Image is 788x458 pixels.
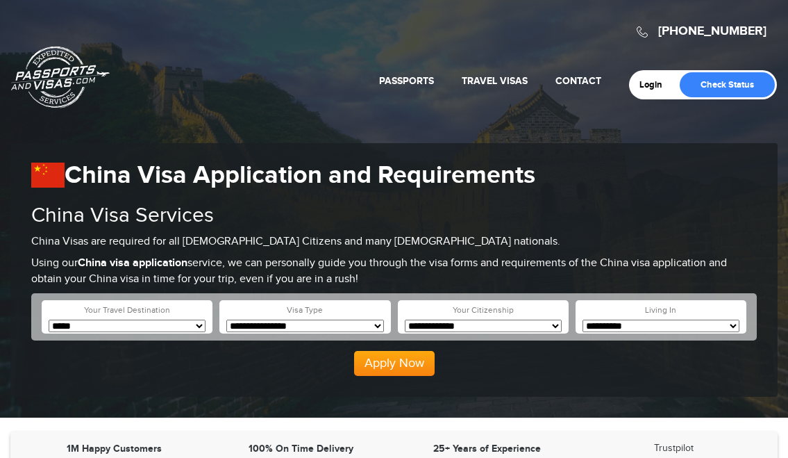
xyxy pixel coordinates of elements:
[31,256,757,288] p: Using our service, we can personally guide you through the visa forms and requirements of the Chi...
[354,351,435,376] button: Apply Now
[555,75,601,87] a: Contact
[639,79,672,90] a: Login
[67,443,162,455] strong: 1M Happy Customers
[680,72,775,97] a: Check Status
[84,304,170,316] label: Your Travel Destination
[11,46,110,108] a: Passports & [DOMAIN_NAME]
[645,304,676,316] label: Living In
[287,304,323,316] label: Visa Type
[462,75,528,87] a: Travel Visas
[658,24,766,39] a: [PHONE_NUMBER]
[78,256,187,270] strong: China visa application
[249,443,353,455] strong: 100% On Time Delivery
[31,234,757,250] p: China Visas are required for all [DEMOGRAPHIC_DATA] Citizens and many [DEMOGRAPHIC_DATA] nationals.
[379,75,434,87] a: Passports
[453,304,514,316] label: Your Citizenship
[654,443,694,454] a: Trustpilot
[433,443,541,455] strong: 25+ Years of Experience
[31,204,757,227] h2: China Visa Services
[31,161,757,190] h1: China Visa Application and Requirements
